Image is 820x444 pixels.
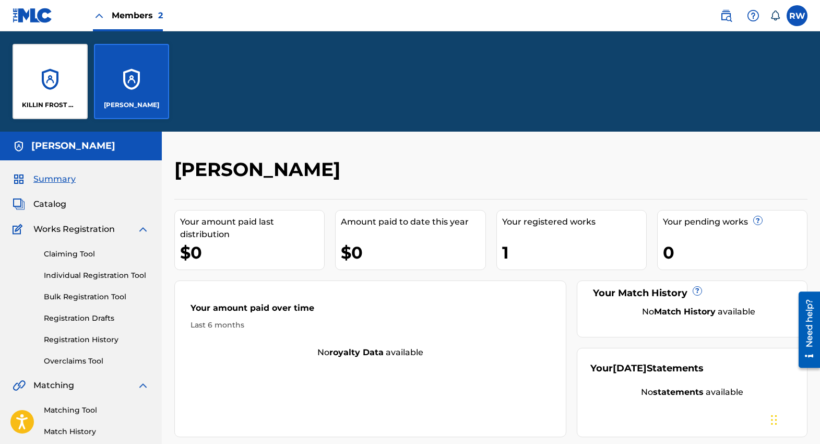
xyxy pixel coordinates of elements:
div: No available [590,386,794,399]
a: Accounts[PERSON_NAME] [94,44,169,119]
img: Catalog [13,198,25,211]
a: AccountsKILLIN FROST MUSIC [13,44,88,119]
a: Match History [44,426,149,437]
p: KILLIN FROST MUSIC [22,100,79,110]
div: $0 [341,241,485,264]
img: Close [93,9,105,22]
div: 0 [663,241,807,264]
span: Catalog [33,198,66,211]
a: SummarySummary [13,173,76,185]
img: search [720,9,732,22]
img: MLC Logo [13,8,53,23]
a: Matching Tool [44,405,149,416]
div: Help [743,5,764,26]
div: Drag [771,404,777,436]
div: 1 [502,241,646,264]
img: Accounts [13,140,25,153]
div: Your Statements [590,361,704,376]
div: Your amount paid over time [191,302,550,320]
p: Rex Wiseman [104,100,159,110]
span: Members [112,9,163,21]
a: Public Search [716,5,736,26]
div: Notifications [770,10,780,21]
div: Last 6 months [191,320,550,331]
span: ? [754,216,762,225]
img: Works Registration [13,223,26,236]
div: Amount paid to date this year [341,216,485,228]
div: $0 [180,241,324,264]
div: User Menu [787,5,807,26]
a: Individual Registration Tool [44,270,149,281]
div: Your Match History [590,286,794,300]
div: Your registered works [502,216,646,228]
div: Your pending works [663,216,807,228]
span: ? [693,287,702,295]
span: [DATE] [613,363,647,374]
a: Overclaims Tool [44,356,149,367]
strong: royalty data [329,347,384,357]
img: Matching [13,379,26,392]
strong: statements [653,387,704,397]
img: expand [137,379,149,392]
span: Works Registration [33,223,115,236]
a: Registration History [44,334,149,345]
strong: Match History [654,307,716,317]
span: Matching [33,379,74,392]
img: Summary [13,173,25,185]
iframe: Chat Widget [768,394,820,444]
h5: Rex Wiseman [31,140,115,152]
img: help [747,9,759,22]
span: 2 [158,10,163,20]
div: Your amount paid last distribution [180,216,324,241]
img: expand [137,223,149,236]
a: Registration Drafts [44,313,149,324]
div: No available [175,346,566,359]
h2: [PERSON_NAME] [174,158,346,181]
span: Summary [33,173,76,185]
a: Bulk Registration Tool [44,291,149,302]
a: CatalogCatalog [13,198,66,211]
iframe: Resource Center [791,288,820,372]
a: Claiming Tool [44,249,149,260]
div: No available [603,306,794,318]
